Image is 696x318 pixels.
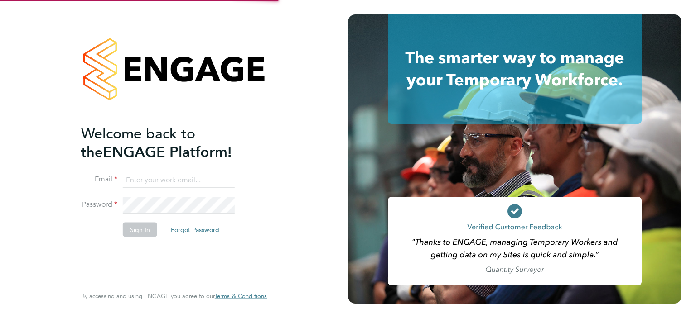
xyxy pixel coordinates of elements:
[81,124,258,161] h2: ENGAGE Platform!
[123,223,157,237] button: Sign In
[81,292,267,300] span: By accessing and using ENGAGE you agree to our
[164,223,227,237] button: Forgot Password
[81,124,195,161] span: Welcome back to the
[81,200,117,209] label: Password
[215,293,267,300] a: Terms & Conditions
[81,175,117,184] label: Email
[123,172,235,188] input: Enter your work email...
